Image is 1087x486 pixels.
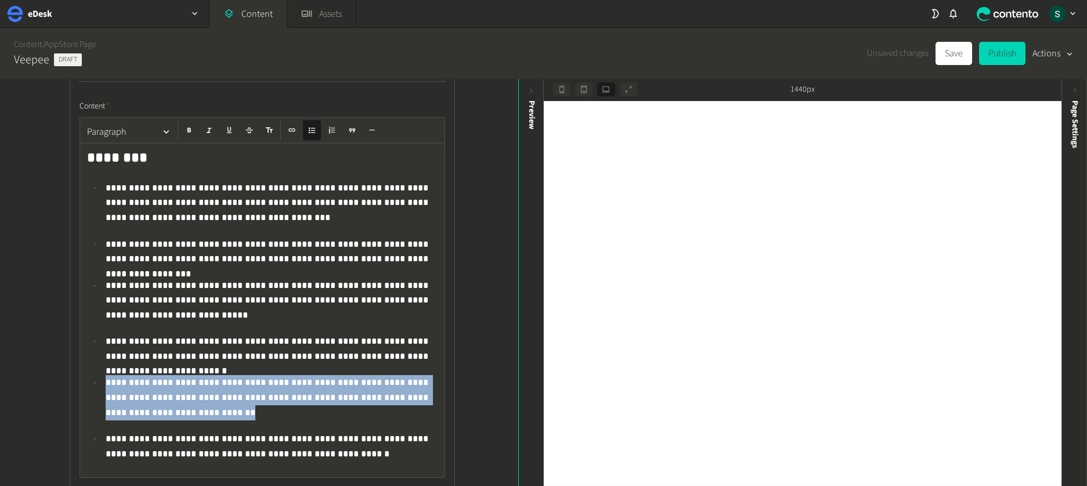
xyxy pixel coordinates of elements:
[979,42,1025,65] button: Publish
[14,51,49,69] h2: Veepee
[867,47,929,60] span: Unsaved changes
[525,100,537,129] div: Preview
[82,120,175,143] button: Paragraph
[54,53,82,66] span: Draft
[80,100,110,113] span: Content
[1032,42,1073,65] button: Actions
[790,84,815,96] span: 1440px
[28,7,52,21] h2: eDesk
[1069,100,1081,148] span: Page Settings
[45,38,96,51] a: AppStore Page
[7,6,23,22] img: eDesk
[936,42,972,65] button: Save
[42,38,45,51] span: /
[1049,6,1066,22] img: Sarah Grady
[14,38,42,51] a: Content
